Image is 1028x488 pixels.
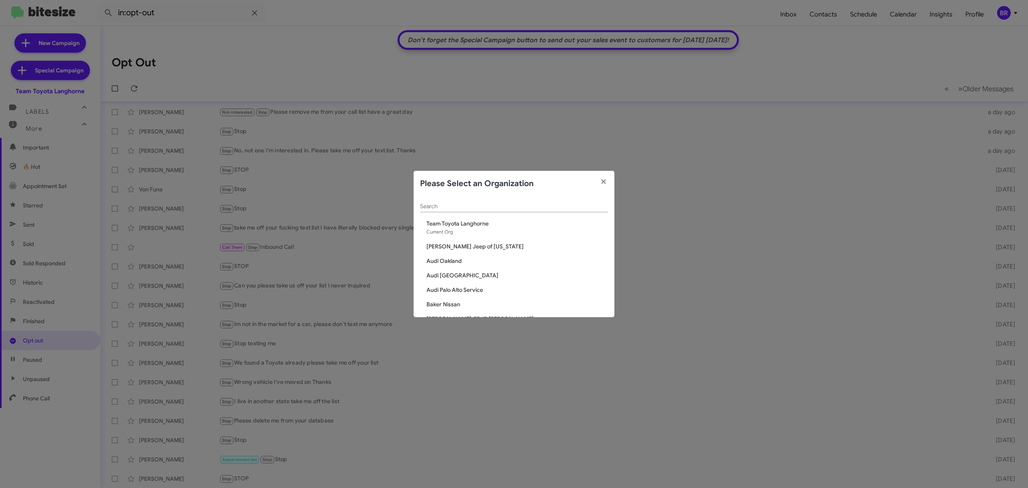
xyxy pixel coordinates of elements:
span: Team Toyota Langhorne [426,219,608,228]
span: Audi [GEOGRAPHIC_DATA] [426,271,608,279]
span: Baker Nissan [426,300,608,308]
span: [PERSON_NAME] Jeep of [US_STATE] [426,242,608,250]
span: [PERSON_NAME] CDJR [PERSON_NAME] [426,315,608,323]
h2: Please Select an Organization [420,177,534,190]
span: Current Org [426,229,453,235]
span: Audi Palo Alto Service [426,286,608,294]
span: Audi Oakland [426,257,608,265]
